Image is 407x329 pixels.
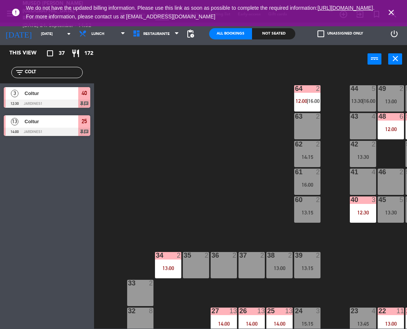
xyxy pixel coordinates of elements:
a: . For more information, please contact us at [EMAIL_ADDRESS][DOMAIN_NAME] [26,5,375,20]
span: 16:00 [364,98,375,104]
div: 2 [149,280,153,287]
label: Unassigned only [317,30,363,37]
div: 13 [257,308,265,314]
div: 3 [316,308,320,314]
div: 42 [351,141,351,148]
div: 2 [316,169,320,175]
div: 5 [372,85,376,92]
div: 13:00 [155,266,181,271]
div: 35 [184,252,184,259]
div: 13:45 [350,321,376,326]
i: close [391,54,400,63]
span: | [362,98,364,104]
button: power_input [368,53,381,65]
i: crop_square [46,49,55,58]
div: 2 [205,252,209,259]
div: 13:30 [378,210,404,215]
span: 13 [11,118,18,125]
div: 12:00 [378,127,404,132]
div: 13:00 [378,321,404,326]
i: power_settings_new [390,29,399,38]
div: 2 [316,141,320,148]
div: 2 [260,252,265,259]
div: 16:00 [294,182,320,187]
div: 13:00 [378,99,404,104]
div: 13:15 [294,266,320,271]
div: 14:00 [211,321,237,326]
span: 172 [84,49,93,58]
div: 41 [351,169,351,175]
span: check_box_outline_blank [317,30,324,37]
span: 40 [82,89,87,98]
span: Coltur [24,89,78,97]
i: arrow_drop_down [64,29,73,38]
div: 2 [316,85,320,92]
div: 40 [351,196,351,203]
div: 14:15 [294,154,320,160]
span: | [307,98,308,104]
div: All Bookings [209,28,252,39]
button: close [388,53,402,65]
div: 27 [211,308,212,314]
span: pending_actions [186,29,195,38]
div: 2 [399,85,404,92]
i: filter_list [15,68,24,77]
div: 14:00 [266,321,293,326]
div: 2 [399,169,404,175]
div: 2 [177,252,181,259]
div: 23 [351,308,351,314]
span: Restaurante [143,32,170,36]
div: 44 [351,85,351,92]
div: 2 [316,113,320,120]
div: 2 [288,252,293,259]
i: power_input [370,54,379,63]
div: 6 [399,113,404,120]
div: 14:00 [238,321,265,326]
div: 2 [372,141,376,148]
span: 13:30 [351,98,363,104]
div: 12:30 [350,210,376,215]
div: 13:00 [266,266,293,271]
span: 25 [82,117,87,126]
i: restaurant [71,49,80,58]
a: [URL][DOMAIN_NAME] [317,5,373,11]
span: We do not have the updated billing information. Please use this link as soon as possible to compl... [26,5,375,20]
div: 4 [372,308,376,314]
div: 13 [285,308,293,314]
span: 3 [11,90,18,97]
div: 8 [149,308,153,314]
div: 3 [372,196,376,203]
input: Filter by name... [24,68,82,77]
i: close [387,8,396,17]
div: 13 [229,308,237,314]
span: Lunch [91,32,104,36]
div: 2 [232,252,237,259]
div: 5 [399,196,404,203]
div: 13:15 [294,210,320,215]
span: Coltur [24,118,78,125]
